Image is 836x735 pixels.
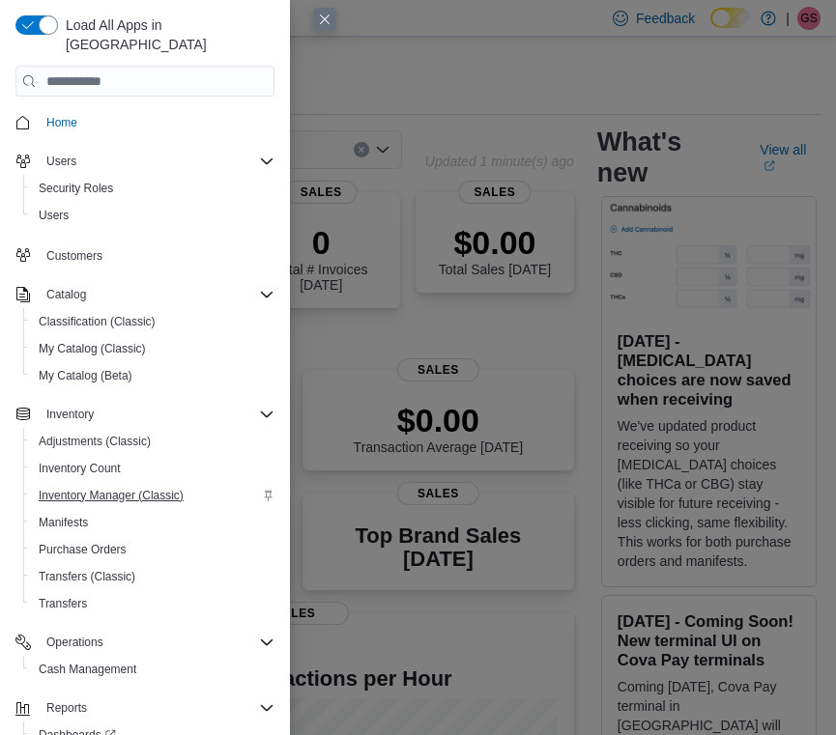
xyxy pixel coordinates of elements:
span: Customers [39,242,274,267]
a: My Catalog (Classic) [31,337,154,360]
a: My Catalog (Beta) [31,364,140,387]
span: Adjustments (Classic) [39,434,151,449]
button: Home [8,108,282,136]
button: Cash Management [23,656,282,683]
span: Inventory Manager (Classic) [39,488,184,503]
span: Users [39,150,274,173]
span: Security Roles [39,181,113,196]
span: Home [39,110,274,134]
a: Inventory Manager (Classic) [31,484,191,507]
button: Classification (Classic) [23,308,282,335]
span: My Catalog (Classic) [31,337,274,360]
button: Inventory Count [23,455,282,482]
button: Transfers (Classic) [23,563,282,590]
span: Users [46,154,76,169]
a: Transfers (Classic) [31,565,143,588]
span: Classification (Classic) [39,314,156,329]
button: Reports [39,696,95,720]
span: Classification (Classic) [31,310,274,333]
a: Adjustments (Classic) [31,430,159,453]
a: Users [31,204,76,227]
button: Transfers [23,590,282,617]
button: Inventory [8,401,282,428]
button: My Catalog (Classic) [23,335,282,362]
span: My Catalog (Beta) [39,368,132,383]
a: Home [39,111,85,134]
span: Reports [46,700,87,716]
button: Security Roles [23,175,282,202]
button: My Catalog (Beta) [23,362,282,389]
span: Manifests [31,511,274,534]
span: Manifests [39,515,88,530]
button: Catalog [8,281,282,308]
span: Operations [46,635,103,650]
button: Adjustments (Classic) [23,428,282,455]
span: Users [31,204,274,227]
span: Operations [39,631,274,654]
span: Inventory [46,407,94,422]
span: Purchase Orders [31,538,274,561]
span: Users [39,208,69,223]
button: Customers [8,240,282,269]
a: Cash Management [31,658,144,681]
button: Operations [39,631,111,654]
button: Users [8,148,282,175]
a: Classification (Classic) [31,310,163,333]
button: Close this dialog [313,8,336,31]
span: Transfers [31,592,274,615]
span: My Catalog (Classic) [39,341,146,356]
a: Security Roles [31,177,121,200]
a: Inventory Count [31,457,129,480]
span: Purchase Orders [39,542,127,557]
button: Purchase Orders [23,536,282,563]
a: Purchase Orders [31,538,134,561]
a: Transfers [31,592,95,615]
span: Cash Management [31,658,274,681]
span: Inventory Count [39,461,121,476]
button: Reports [8,694,282,721]
span: Inventory Count [31,457,274,480]
span: Customers [46,248,102,264]
button: Inventory [39,403,101,426]
span: Load All Apps in [GEOGRAPHIC_DATA] [58,15,274,54]
span: Cash Management [39,662,136,677]
button: Inventory Manager (Classic) [23,482,282,509]
span: Adjustments (Classic) [31,430,274,453]
span: Inventory Manager (Classic) [31,484,274,507]
button: Catalog [39,283,94,306]
span: Security Roles [31,177,274,200]
button: Users [23,202,282,229]
span: Catalog [46,287,86,302]
span: Inventory [39,403,274,426]
button: Manifests [23,509,282,536]
span: Reports [39,696,274,720]
button: Operations [8,629,282,656]
span: Transfers (Classic) [31,565,274,588]
span: My Catalog (Beta) [31,364,274,387]
button: Users [39,150,84,173]
a: Manifests [31,511,96,534]
span: Transfers (Classic) [39,569,135,584]
span: Catalog [39,283,274,306]
a: Customers [39,244,110,268]
span: Transfers [39,596,87,611]
span: Home [46,115,77,130]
